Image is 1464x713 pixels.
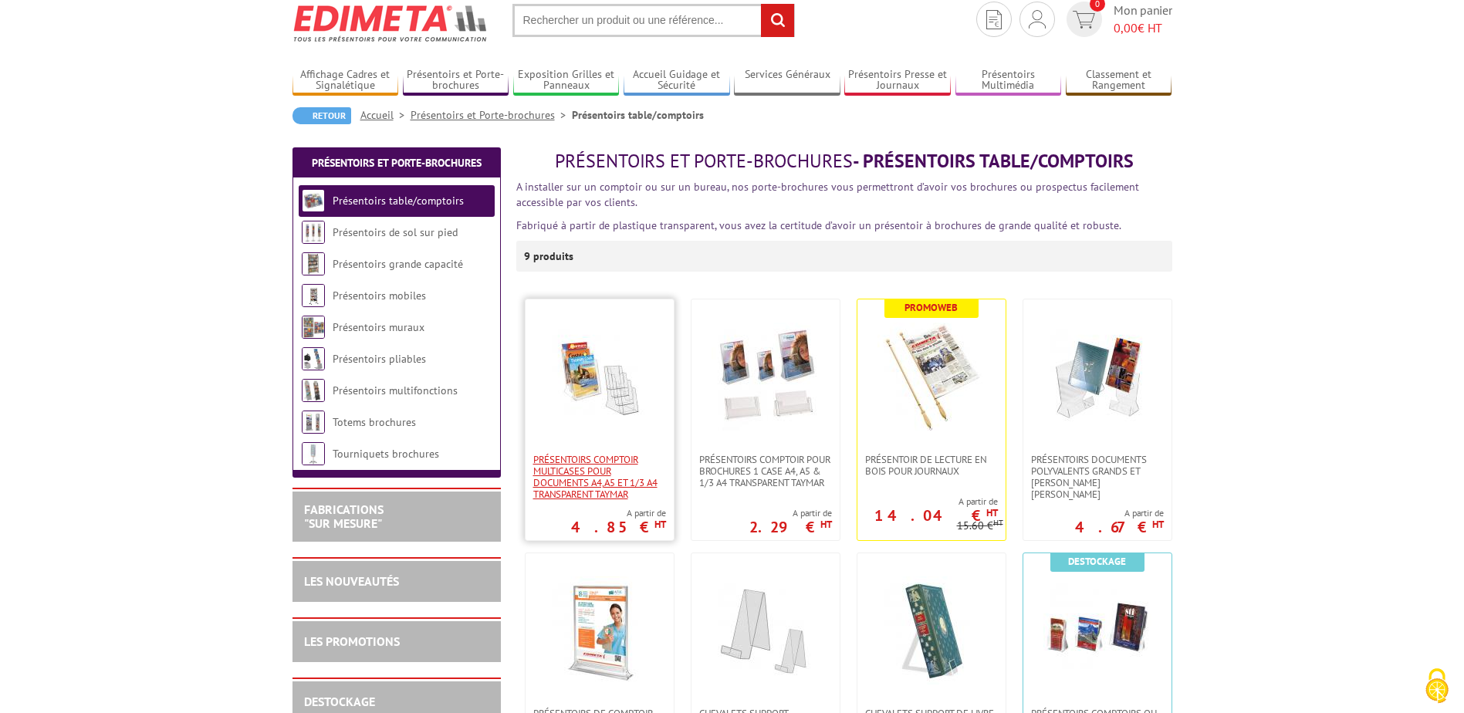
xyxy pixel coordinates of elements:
img: Présentoirs mobiles [302,284,325,307]
img: Présentoirs Documents Polyvalents Grands et Petits Modèles [1043,323,1151,431]
img: Présentoirs grande capacité [302,252,325,275]
img: Présentoirs comptoir multicases POUR DOCUMENTS A4,A5 ET 1/3 A4 TRANSPARENT TAYMAR [546,323,654,431]
button: Cookies (fenêtre modale) [1410,661,1464,713]
a: Présentoirs de sol sur pied [333,225,458,239]
a: LES PROMOTIONS [304,634,400,649]
span: A partir de [749,507,832,519]
a: Présentoirs comptoir multicases POUR DOCUMENTS A4,A5 ET 1/3 A4 TRANSPARENT TAYMAR [526,454,674,500]
a: Présentoirs table/comptoirs [333,194,464,208]
sup: HT [654,518,666,531]
a: FABRICATIONS"Sur Mesure" [304,502,384,531]
a: Classement et Rangement [1066,68,1172,93]
span: A partir de [571,507,666,519]
input: Rechercher un produit ou une référence... [512,4,795,37]
img: Tourniquets brochures [302,442,325,465]
span: 0,00 [1114,20,1138,35]
span: € HT [1114,19,1172,37]
sup: HT [993,517,1003,528]
a: Services Généraux [734,68,840,93]
span: Mon panier [1114,2,1172,37]
img: Présentoirs comptoirs ou muraux 1 case Transparents [1043,576,1151,684]
a: Présentoirs et Porte-brochures [312,156,482,170]
span: A partir de [857,495,998,508]
a: Retour [292,107,351,124]
img: PRÉSENTOIRS DE COMPTOIR DOUBLE FACE FORMATS A4,A5,A6 TRANSPARENT [546,576,654,684]
a: Présentoirs grande capacité [333,257,463,271]
a: Présentoirs et Porte-brochures [411,108,572,122]
a: Présentoirs Presse et Journaux [844,68,951,93]
span: Présentoirs comptoir multicases POUR DOCUMENTS A4,A5 ET 1/3 A4 TRANSPARENT TAYMAR [533,454,666,500]
a: Présentoirs pliables [333,352,426,366]
h1: - Présentoirs table/comptoirs [516,151,1172,171]
li: Présentoirs table/comptoirs [572,107,704,123]
a: DESTOCKAGE [304,694,375,709]
sup: HT [820,518,832,531]
img: Présentoirs multifonctions [302,379,325,402]
a: Exposition Grilles et Panneaux [513,68,620,93]
font: Fabriqué à partir de plastique transparent, vous avez la certitude d’avoir un présentoir à brochu... [516,218,1121,232]
img: Cookies (fenêtre modale) [1418,667,1456,705]
b: Destockage [1068,555,1126,568]
a: Présentoirs multifonctions [333,384,458,397]
a: LES NOUVEAUTÉS [304,573,399,589]
a: Tourniquets brochures [333,447,439,461]
img: devis rapide [1073,11,1095,29]
img: Présentoirs muraux [302,316,325,339]
p: 4.85 € [571,522,666,532]
a: Affichage Cadres et Signalétique [292,68,399,93]
a: Présentoirs mobiles [333,289,426,302]
img: Présentoirs de sol sur pied [302,221,325,244]
img: devis rapide [986,10,1002,29]
img: Présentoirs pliables [302,347,325,370]
img: Totems brochures [302,411,325,434]
p: 9 produits [524,241,582,272]
a: Totems brochures [333,415,416,429]
sup: HT [986,506,998,519]
a: Présentoirs et Porte-brochures [403,68,509,93]
img: Présentoirs table/comptoirs [302,189,325,212]
span: A partir de [1075,507,1164,519]
p: 4.67 € [1075,522,1164,532]
a: Présentoirs Documents Polyvalents Grands et [PERSON_NAME] [PERSON_NAME] [1023,454,1172,500]
a: Présentoirs Multimédia [955,68,1062,93]
sup: HT [1152,518,1164,531]
input: rechercher [761,4,794,37]
font: A installer sur un comptoir ou sur un bureau, nos porte-brochures vous permettront d’avoir vos br... [516,180,1139,209]
span: Présentoirs et Porte-brochures [555,149,853,173]
a: Accueil Guidage et Sécurité [624,68,730,93]
a: devis rapide 0 Mon panier 0,00€ HT [1063,2,1172,37]
img: Présentoir de lecture en bois pour journaux [877,323,986,431]
p: 2.29 € [749,522,832,532]
span: PRÉSENTOIRS COMPTOIR POUR BROCHURES 1 CASE A4, A5 & 1/3 A4 TRANSPARENT taymar [699,454,832,488]
img: CHEVALETS SUPPORT DE LIVRE, ÉPAISSEUR RÉGLABLE À POSER [877,576,986,684]
span: Présentoir de lecture en bois pour journaux [865,454,998,477]
img: CHEVALETS SUPPORT DOCUMENTS À POSER [712,576,820,684]
img: devis rapide [1029,10,1046,29]
img: PRÉSENTOIRS COMPTOIR POUR BROCHURES 1 CASE A4, A5 & 1/3 A4 TRANSPARENT taymar [712,323,820,431]
a: Présentoirs muraux [333,320,424,334]
p: 14.04 € [874,511,998,520]
p: 15.60 € [957,520,1003,532]
span: Présentoirs Documents Polyvalents Grands et [PERSON_NAME] [PERSON_NAME] [1031,454,1164,500]
a: PRÉSENTOIRS COMPTOIR POUR BROCHURES 1 CASE A4, A5 & 1/3 A4 TRANSPARENT taymar [691,454,840,488]
b: Promoweb [904,301,958,314]
a: Présentoir de lecture en bois pour journaux [857,454,1006,477]
a: Accueil [360,108,411,122]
